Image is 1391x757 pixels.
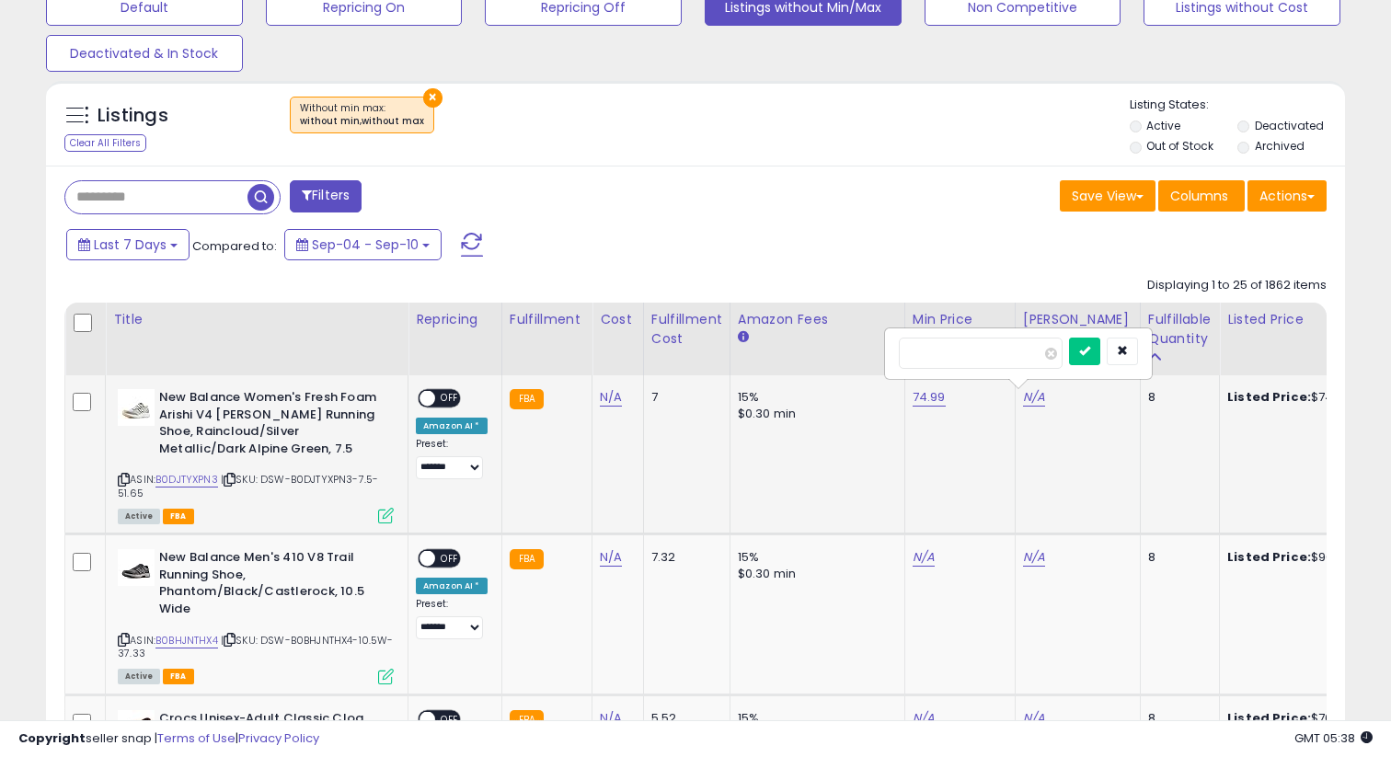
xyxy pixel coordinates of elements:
div: Amazon AI * [416,418,488,434]
label: Deactivated [1255,118,1324,133]
div: Displaying 1 to 25 of 1862 items [1147,277,1327,294]
div: Clear All Filters [64,134,146,152]
span: OFF [435,391,465,407]
div: Min Price [913,310,1007,329]
button: Columns [1158,180,1245,212]
div: Cost [600,310,636,329]
div: 8 [1148,389,1205,406]
div: ASIN: [118,549,394,682]
label: Out of Stock [1146,138,1213,154]
span: Sep-04 - Sep-10 [312,235,419,254]
span: FBA [163,509,194,524]
small: FBA [510,389,544,409]
span: | SKU: DSW-B0DJTYXPN3-7.5-51.65 [118,472,378,499]
div: Amazon AI * [416,578,488,594]
img: 41qHd6rnVUL._SL40_.jpg [118,389,155,426]
div: Preset: [416,438,488,479]
a: B0BHJNTHX4 [155,633,218,648]
b: New Balance Men's 410 V8 Trail Running Shoe, Phantom/Black/Castlerock, 10.5 Wide [159,549,383,622]
div: Preset: [416,598,488,639]
div: Listed Price [1227,310,1386,329]
p: Listing States: [1130,97,1346,114]
button: Last 7 Days [66,229,190,260]
div: Repricing [416,310,494,329]
button: Save View [1060,180,1155,212]
a: N/A [600,388,622,407]
b: New Balance Women's Fresh Foam Arishi V4 [PERSON_NAME] Running Shoe, Raincloud/Silver Metallic/Da... [159,389,383,462]
div: Fulfillment [510,310,584,329]
b: Listed Price: [1227,548,1311,566]
div: without min,without max [300,115,424,128]
div: ASIN: [118,389,394,522]
div: Fulfillable Quantity [1148,310,1212,349]
button: Filters [290,180,362,212]
button: × [423,88,443,108]
div: 7 [651,389,716,406]
button: Actions [1247,180,1327,212]
label: Archived [1255,138,1305,154]
div: 7.32 [651,549,716,566]
div: $0.30 min [738,406,891,422]
strong: Copyright [18,729,86,747]
div: Title [113,310,400,329]
div: $74.99 [1227,389,1380,406]
div: $90.00 [1227,549,1380,566]
span: OFF [435,551,465,567]
a: B0DJTYXPN3 [155,472,218,487]
span: Last 7 Days [94,235,167,254]
div: Fulfillment Cost [651,310,722,349]
div: 8 [1148,549,1205,566]
div: [PERSON_NAME] [1023,310,1132,329]
div: 15% [738,389,891,406]
small: Amazon Fees. [738,329,749,346]
span: Without min max : [300,101,424,129]
img: 41VTvJsqy0L._SL40_.jpg [118,549,155,586]
a: 74.99 [913,388,946,407]
a: Privacy Policy [238,729,319,747]
a: Terms of Use [157,729,236,747]
span: All listings currently available for purchase on Amazon [118,509,160,524]
span: Columns [1170,187,1228,205]
div: seller snap | | [18,730,319,748]
b: Listed Price: [1227,388,1311,406]
small: FBA [510,549,544,569]
a: N/A [1023,388,1045,407]
span: 2025-09-18 05:38 GMT [1294,729,1373,747]
button: Deactivated & In Stock [46,35,243,72]
button: Sep-04 - Sep-10 [284,229,442,260]
span: | SKU: DSW-B0BHJNTHX4-10.5W-37.33 [118,633,394,660]
span: All listings currently available for purchase on Amazon [118,669,160,684]
a: N/A [600,548,622,567]
span: FBA [163,669,194,684]
div: $0.30 min [738,566,891,582]
div: 15% [738,549,891,566]
span: Compared to: [192,237,277,255]
label: Active [1146,118,1180,133]
h5: Listings [98,103,168,129]
div: Amazon Fees [738,310,897,329]
a: N/A [1023,548,1045,567]
a: N/A [913,548,935,567]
